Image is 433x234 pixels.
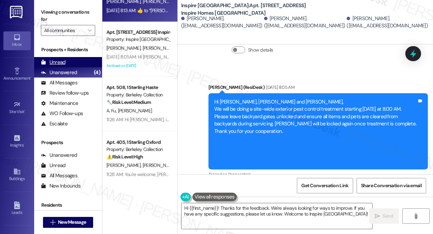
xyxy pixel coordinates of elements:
[228,171,250,177] span: Pest control
[3,31,31,50] a: Inbox
[369,208,399,224] button: Send
[106,162,143,168] span: [PERSON_NAME]
[3,166,31,184] a: Buildings
[3,199,31,218] a: Leads
[106,108,118,114] span: A. Fu
[106,99,151,105] strong: 🔧 Risk Level: Medium
[41,110,83,117] div: WO Follow-ups
[88,28,91,33] i: 
[383,212,393,220] span: Send
[118,108,152,114] span: [PERSON_NAME]
[41,90,89,97] div: Review follow-ups
[41,172,77,179] div: All Messages
[181,2,318,17] b: Inspire [GEOGRAPHIC_DATA]: Apt. [STREET_ADDRESS] Inspire Homes [GEOGRAPHIC_DATA]
[208,84,428,93] div: [PERSON_NAME] (ResiDesk)
[41,182,81,190] div: New Inbounds
[106,29,170,36] div: Apt. [STREET_ADDRESS] Inspire Homes [GEOGRAPHIC_DATA]
[10,6,24,18] img: ResiDesk Logo
[106,146,170,153] div: Property: Berkeley Collection
[106,84,170,91] div: Apt. 508, 1 Sterling Haste
[106,171,234,177] div: 11:28 AM: You're welcome, [PERSON_NAME]! Please hang in there.
[25,108,26,113] span: •
[143,45,177,51] span: [PERSON_NAME]
[248,46,273,54] label: Show details
[301,182,348,189] span: Get Conversation Link
[34,202,102,209] div: Residents
[264,84,294,91] div: [DATE] 8:05 AM
[34,46,102,53] div: Prospects + Residents
[41,152,77,159] div: Unanswered
[106,91,170,98] div: Property: Berkeley Collection
[3,132,31,151] a: Insights •
[106,139,170,146] div: Apt. 405, 1 Sterling Oxford
[58,219,86,226] span: New Message
[3,99,31,117] a: Site Visit •
[208,169,428,179] div: Tagged as:
[34,139,102,146] div: Prospects
[106,36,170,43] div: Property: Inspire [GEOGRAPHIC_DATA]
[43,217,93,228] button: New Message
[214,98,417,164] div: Hi [PERSON_NAME], [PERSON_NAME] and [PERSON_NAME], We will be doing a site-wide exterior pest con...
[413,214,418,219] i: 
[41,7,95,25] label: Viewing conversations for
[41,79,77,86] div: All Messages
[41,59,66,66] div: Unread
[357,178,426,193] button: Share Conversation via email
[92,67,102,78] div: (4)
[182,203,372,229] textarea: Hi {{first_name}}! Thanks for the feedback. We're always looking for ways to improve. If you have...
[41,120,68,127] div: Escalate
[181,15,262,30] div: [PERSON_NAME]. ([EMAIL_ADDRESS][DOMAIN_NAME])
[106,154,143,160] strong: ⚠️ Risk Level: High
[41,100,78,107] div: Maintenance
[50,220,55,225] i: 
[347,15,428,30] div: [PERSON_NAME]. ([EMAIL_ADDRESS][DOMAIN_NAME])
[41,162,66,169] div: Unread
[106,45,143,51] span: [PERSON_NAME]
[106,61,170,70] div: Archived on [DATE]
[375,214,380,219] i: 
[44,25,84,36] input: All communities
[264,15,345,30] div: [PERSON_NAME]. ([EMAIL_ADDRESS][DOMAIN_NAME])
[41,69,77,76] div: Unanswered
[24,142,25,147] span: •
[361,182,422,189] span: Share Conversation via email
[30,75,31,80] span: •
[143,162,177,168] span: [PERSON_NAME]
[297,178,353,193] button: Get Conversation Link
